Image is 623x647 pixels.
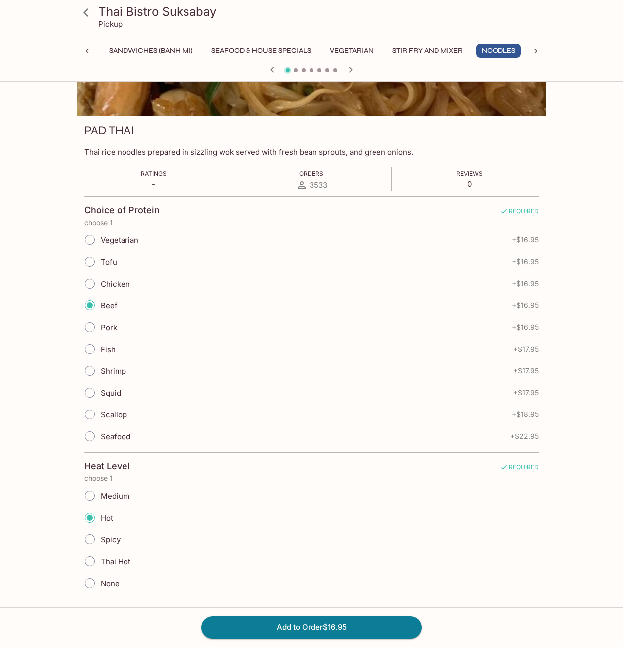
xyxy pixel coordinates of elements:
span: Fish [101,345,116,354]
span: Shrimp [101,366,126,376]
span: + $16.95 [512,236,539,244]
span: Beef [101,301,118,310]
p: 0 [456,179,483,189]
button: Seafood & House Specials [206,44,316,58]
span: REQUIRED [500,207,539,219]
h3: PAD THAI [84,123,134,138]
h4: Heat Level [84,461,130,471]
p: Pickup [98,19,123,29]
span: + $16.95 [512,323,539,331]
span: + $17.95 [513,345,539,353]
span: Vegetarian [101,235,138,245]
span: Thai Hot [101,557,130,566]
button: Noodles [476,44,521,58]
span: Scallop [101,410,127,419]
span: + $18.95 [512,411,539,418]
span: REQUIRED [500,463,539,474]
h4: Choice of Protein [84,205,160,216]
span: Orders [299,170,323,177]
button: Add to Order$16.95 [201,616,422,638]
p: - [141,179,167,189]
p: choose 1 [84,219,539,227]
span: + $16.95 [512,258,539,266]
span: Seafood [101,432,130,441]
span: Ratings [141,170,167,177]
button: Stir Fry and Mixer [387,44,468,58]
button: Sandwiches (Banh Mi) [104,44,198,58]
span: + $16.95 [512,280,539,288]
span: + $16.95 [512,301,539,309]
span: + $22.95 [510,432,539,440]
span: + $17.95 [513,389,539,397]
span: Chicken [101,279,130,289]
span: None [101,579,120,588]
span: Reviews [456,170,483,177]
h3: Thai Bistro Suksabay [98,4,542,19]
p: choose 1 [84,474,539,482]
span: Medium [101,491,129,501]
button: Vegetarian [324,44,379,58]
span: Squid [101,388,121,398]
p: Thai rice noodles prepared in sizzling wok served with fresh bean sprouts, and green onions. [84,147,539,157]
span: + $17.95 [513,367,539,375]
span: Hot [101,513,113,523]
span: Pork [101,323,117,332]
span: 3533 [310,180,327,190]
span: Tofu [101,257,117,267]
span: Spicy [101,535,121,544]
